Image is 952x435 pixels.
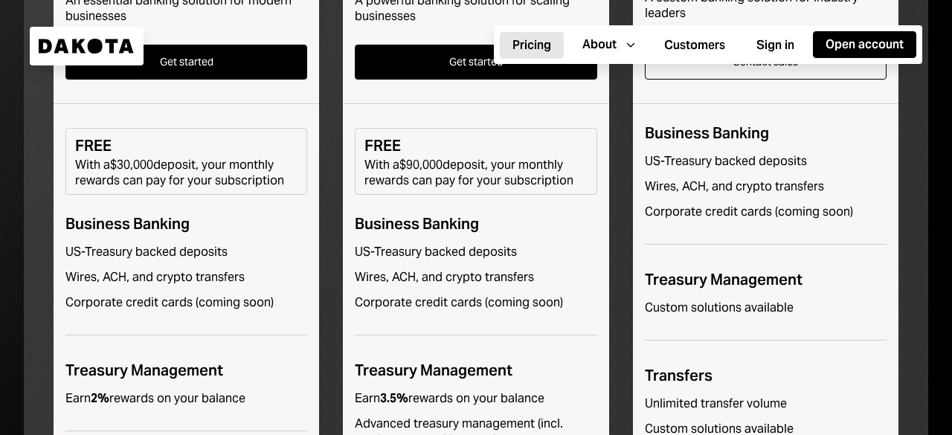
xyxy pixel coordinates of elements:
div: Wires, ACH, and crypto transfers [645,178,887,195]
div: Business Banking [645,122,887,144]
a: Customers [652,30,738,59]
div: Custom solutions available [645,300,887,316]
div: Treasury Management [645,268,887,291]
div: With a $30,000 deposit, your monthly rewards can pay for your subscription [75,157,297,188]
button: Pricing [500,32,564,59]
button: Get started [65,45,307,80]
div: Corporate credit cards (coming soon) [645,204,887,220]
div: US-Treasury backed deposits [355,244,596,260]
div: Business Banking [65,213,307,235]
div: FREE [364,135,587,157]
button: Customers [652,32,738,59]
button: About [570,31,646,58]
div: Transfers [645,364,887,387]
div: Unlimited transfer volume [645,396,887,412]
div: Corporate credit cards (coming soon) [355,294,596,311]
div: With a $90,000 deposit, your monthly rewards can pay for your subscription [364,157,587,188]
a: Pricing [500,30,564,59]
div: FREE [75,135,297,157]
button: Get started [355,45,596,80]
div: Earn rewards on your balance [65,390,245,407]
div: Treasury Management [355,359,596,381]
div: Wires, ACH, and crypto transfers [65,269,307,286]
a: Sign in [744,30,807,59]
div: Treasury Management [65,359,307,381]
button: Open account [813,31,916,58]
b: 3.5% [380,390,408,406]
div: US-Treasury backed deposits [65,244,307,260]
button: Sign in [744,32,807,59]
div: Wires, ACH, and crypto transfers [355,269,596,286]
div: Corporate credit cards (coming soon) [65,294,307,311]
div: Business Banking [355,213,596,235]
div: US-Treasury backed deposits [645,153,887,170]
div: About [582,36,617,53]
b: 2% [91,390,109,406]
div: Earn rewards on your balance [355,390,544,407]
